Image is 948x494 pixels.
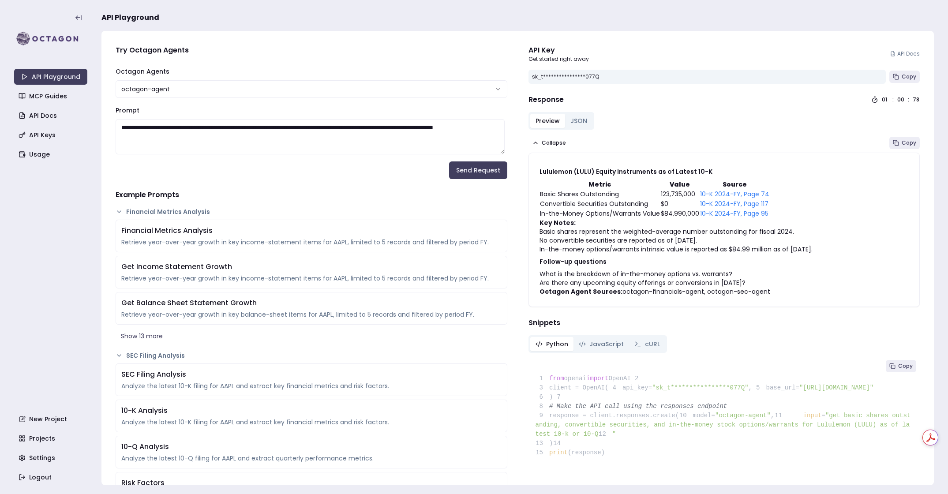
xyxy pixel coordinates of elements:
[913,96,920,103] div: 78
[670,180,690,189] strong: Value
[540,209,660,218] td: In-the-Money Options/Warrants Value
[897,96,904,103] div: 00
[121,225,502,236] div: Financial Metrics Analysis
[608,383,622,393] span: 4
[15,127,88,143] a: API Keys
[540,269,909,278] li: What is the breakdown of in-the-money options vs. warrants?
[540,189,660,199] td: Basic Shares Outstanding
[549,375,564,382] span: from
[631,374,645,383] span: 2
[540,245,909,254] li: In-the-money options/warrants intrinsic value is reported as $84.99 million as of [DATE].
[116,106,139,115] label: Prompt
[622,384,652,391] span: api_key=
[121,262,502,272] div: Get Income Statement Growth
[121,382,502,390] div: Analyze the latest 10-K filing for AAPL and extract key financial metrics and risk factors.
[15,108,88,123] a: API Docs
[528,137,570,149] button: Collapse
[528,94,564,105] h4: Response
[536,412,679,419] span: response = client.responses.create(
[121,238,502,247] div: Retrieve year-over-year growth in key income-statement items for AAPL, limited to 5 records and f...
[530,114,565,128] button: Preview
[902,73,916,80] span: Copy
[15,430,88,446] a: Projects
[660,189,700,199] td: 123,735,000
[449,161,507,179] button: Send Request
[540,227,909,236] li: Basic shares represent the weighted-average number outstanding for fiscal 2024.
[121,478,502,488] div: Risk Factors
[693,412,715,419] span: model=
[528,56,589,63] p: Get started right away
[116,351,507,360] button: SEC Filing Analysis
[700,209,768,218] a: 10-K 2024-FY, Page 95
[774,411,788,420] span: 11
[886,360,916,372] button: Copy
[549,403,727,410] span: # Make the API call using the responses endpoint
[121,274,502,283] div: Retrieve year-over-year growth in key income-statement items for AAPL, limited to 5 records and f...
[612,430,616,438] span: "
[15,469,88,485] a: Logout
[700,190,769,198] a: 10-K 2024-FY, Page 74
[536,393,550,402] span: 6
[121,310,502,319] div: Retrieve year-over-year growth in key balance-sheet items for AAPL, limited to 5 records and filt...
[882,96,889,103] div: 01
[546,340,568,348] span: Python
[890,50,920,57] a: API Docs
[542,139,566,146] span: Collapse
[528,45,589,56] div: API Key
[902,139,916,146] span: Copy
[116,45,507,56] h4: Try Octagon Agents
[598,430,612,439] span: 12
[121,298,502,308] div: Get Balance Sheet Statement Growth
[715,412,771,419] span: "octagon-agent"
[589,340,624,348] span: JavaScript
[568,449,605,456] span: (response)
[536,374,550,383] span: 1
[645,340,660,348] span: cURL
[588,180,611,189] strong: Metric
[540,167,909,176] h3: Lululemon (LULU) Equity Instruments as of Latest 10-K
[799,384,873,391] span: "[URL][DOMAIN_NAME]"
[752,383,766,393] span: 5
[536,402,550,411] span: 8
[116,207,507,216] button: Financial Metrics Analysis
[540,287,622,296] strong: Octagon Agent Sources:
[898,363,913,370] span: Copy
[892,96,894,103] div: :
[536,411,550,420] span: 9
[553,393,567,402] span: 7
[540,199,660,209] td: Convertible Securities Outstanding
[908,96,909,103] div: :
[549,449,568,456] span: print
[15,88,88,104] a: MCP Guides
[889,137,920,149] button: Copy
[540,278,909,287] li: Are there any upcoming equity offerings or conversions in [DATE]?
[121,454,502,463] div: Analyze the latest 10-Q filing for AAPL and extract quarterly performance metrics.
[540,257,909,266] h3: Follow-up questions
[700,199,768,208] a: 10-K 2024-FY, Page 117
[540,218,576,227] strong: Key Notes:
[660,209,700,218] td: $84,990,000
[15,411,88,427] a: New Project
[540,236,909,245] li: No convertible securities are reported as of [DATE].
[564,375,586,382] span: openai
[536,448,550,457] span: 15
[803,412,822,419] span: input
[121,418,502,427] div: Analyze the latest 10-K filing for AAPL and extract key financial metrics and risk factors.
[553,439,567,448] span: 14
[121,369,502,380] div: SEC Filing Analysis
[116,67,169,76] label: Octagon Agents
[536,384,609,391] span: client = OpenAI(
[771,412,774,419] span: ,
[565,114,592,128] button: JSON
[536,393,553,400] span: )
[608,375,630,382] span: OpenAI
[660,199,700,209] td: $0
[14,30,87,48] img: logo-rect-yK7x_WSZ.svg
[766,384,799,391] span: base_url=
[116,328,507,344] button: Show 13 more
[116,190,507,200] h4: Example Prompts
[536,439,550,448] span: 13
[528,318,920,328] h4: Snippets
[679,411,693,420] span: 10
[15,146,88,162] a: Usage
